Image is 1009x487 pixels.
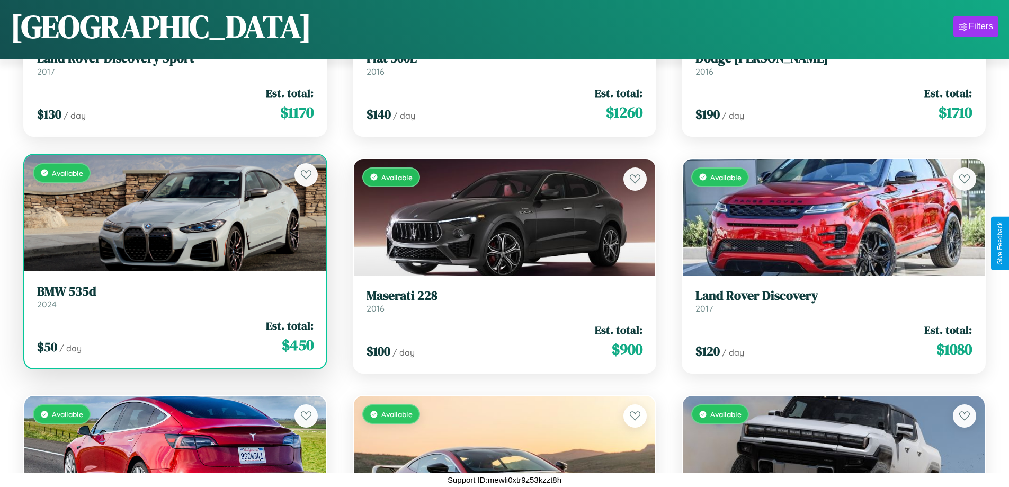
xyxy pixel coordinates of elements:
span: 2016 [367,66,385,77]
span: Available [381,173,413,182]
span: Available [52,410,83,419]
span: / day [64,110,86,121]
span: 2024 [37,299,57,309]
span: / day [393,110,415,121]
span: $ 100 [367,342,390,360]
h3: Land Rover Discovery [695,288,972,304]
span: Est. total: [266,318,314,333]
span: 2016 [695,66,713,77]
a: Dodge [PERSON_NAME]2016 [695,51,972,77]
a: Fiat 500L2016 [367,51,643,77]
span: / day [59,343,82,353]
h3: BMW 535d [37,284,314,299]
h3: Maserati 228 [367,288,643,304]
span: Available [710,173,742,182]
span: $ 120 [695,342,720,360]
span: Available [710,410,742,419]
span: 2016 [367,303,385,314]
span: $ 1170 [280,102,314,123]
span: Available [381,410,413,419]
span: 2017 [37,66,55,77]
span: $ 50 [37,338,57,356]
span: / day [722,347,744,358]
span: Est. total: [266,85,314,101]
span: Est. total: [595,322,642,338]
span: Est. total: [924,85,972,101]
a: Maserati 2282016 [367,288,643,314]
div: Give Feedback [996,222,1004,265]
span: / day [392,347,415,358]
button: Filters [953,16,998,37]
span: Est. total: [595,85,642,101]
h3: Fiat 500L [367,51,643,66]
h3: Dodge [PERSON_NAME] [695,51,972,66]
span: $ 1710 [939,102,972,123]
span: / day [722,110,744,121]
a: BMW 535d2024 [37,284,314,310]
a: Land Rover Discovery Sport2017 [37,51,314,77]
span: $ 130 [37,105,61,123]
p: Support ID: mewli0xtr9z53kzzt8h [448,473,561,487]
span: $ 1080 [936,339,972,360]
span: Est. total: [924,322,972,338]
span: $ 900 [612,339,642,360]
span: 2017 [695,303,713,314]
span: $ 190 [695,105,720,123]
span: $ 450 [282,334,314,356]
span: $ 1260 [606,102,642,123]
div: Filters [969,21,993,32]
a: Land Rover Discovery2017 [695,288,972,314]
span: Available [52,169,83,178]
h3: Land Rover Discovery Sport [37,51,314,66]
h1: [GEOGRAPHIC_DATA] [11,5,311,48]
span: $ 140 [367,105,391,123]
